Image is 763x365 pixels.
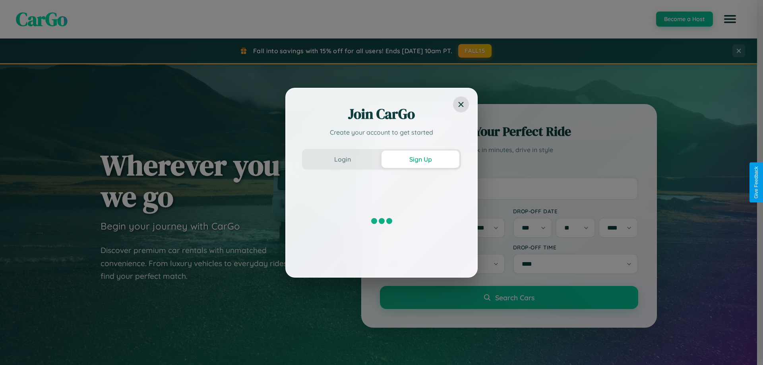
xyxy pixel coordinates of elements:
button: Sign Up [381,151,459,168]
iframe: Intercom live chat [8,338,27,357]
p: Create your account to get started [302,127,461,137]
div: Give Feedback [753,166,759,199]
button: Login [304,151,381,168]
h2: Join CarGo [302,104,461,124]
